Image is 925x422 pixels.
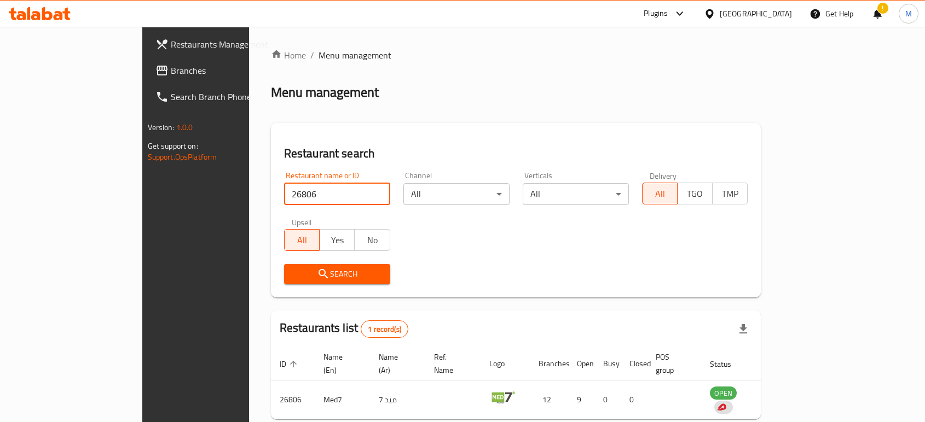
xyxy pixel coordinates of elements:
[489,384,517,411] img: Med7
[647,186,673,202] span: All
[720,8,792,20] div: [GEOGRAPHIC_DATA]
[319,229,355,251] button: Yes
[148,139,198,153] span: Get support on:
[712,183,748,204] button: TMP
[594,380,621,419] td: 0
[147,57,297,84] a: Branches
[523,183,629,205] div: All
[280,320,408,338] h2: Restaurants list
[656,350,688,377] span: POS group
[714,401,733,414] div: Indicates that the vendor menu management has been moved to DH Catalog service
[354,229,390,251] button: No
[717,186,743,202] span: TMP
[176,120,193,134] span: 1.0.0
[682,186,708,202] span: TGO
[271,49,761,62] nav: breadcrumb
[361,320,408,338] div: Total records count
[434,350,467,377] span: Ref. Name
[284,229,320,251] button: All
[284,264,390,284] button: Search
[323,350,357,377] span: Name (En)
[530,347,568,380] th: Branches
[284,183,390,205] input: Search for restaurant name or ID..
[677,183,713,204] button: TGO
[481,347,530,380] th: Logo
[650,172,677,179] label: Delivery
[568,380,594,419] td: 9
[147,84,297,110] a: Search Branch Phone
[324,232,350,248] span: Yes
[319,49,391,62] span: Menu management
[759,347,796,380] th: Action
[370,380,425,419] td: ميد 7
[621,347,647,380] th: Closed
[315,380,370,419] td: Med7
[147,31,297,57] a: Restaurants Management
[530,380,568,419] td: 12
[148,150,217,164] a: Support.OpsPlatform
[642,183,678,204] button: All
[171,90,288,103] span: Search Branch Phone
[710,357,745,371] span: Status
[594,347,621,380] th: Busy
[716,402,726,412] img: delivery hero logo
[568,347,594,380] th: Open
[171,64,288,77] span: Branches
[730,316,756,342] div: Export file
[644,7,668,20] div: Plugins
[359,232,385,248] span: No
[171,38,288,51] span: Restaurants Management
[280,357,300,371] span: ID
[379,350,412,377] span: Name (Ar)
[621,380,647,419] td: 0
[310,49,314,62] li: /
[403,183,510,205] div: All
[271,84,379,101] h2: Menu management
[293,267,381,281] span: Search
[292,218,312,226] label: Upsell
[361,324,408,335] span: 1 record(s)
[905,8,912,20] span: M
[289,232,315,248] span: All
[284,145,748,162] h2: Restaurant search
[271,347,796,419] table: enhanced table
[148,120,175,134] span: Version:
[710,387,737,400] span: OPEN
